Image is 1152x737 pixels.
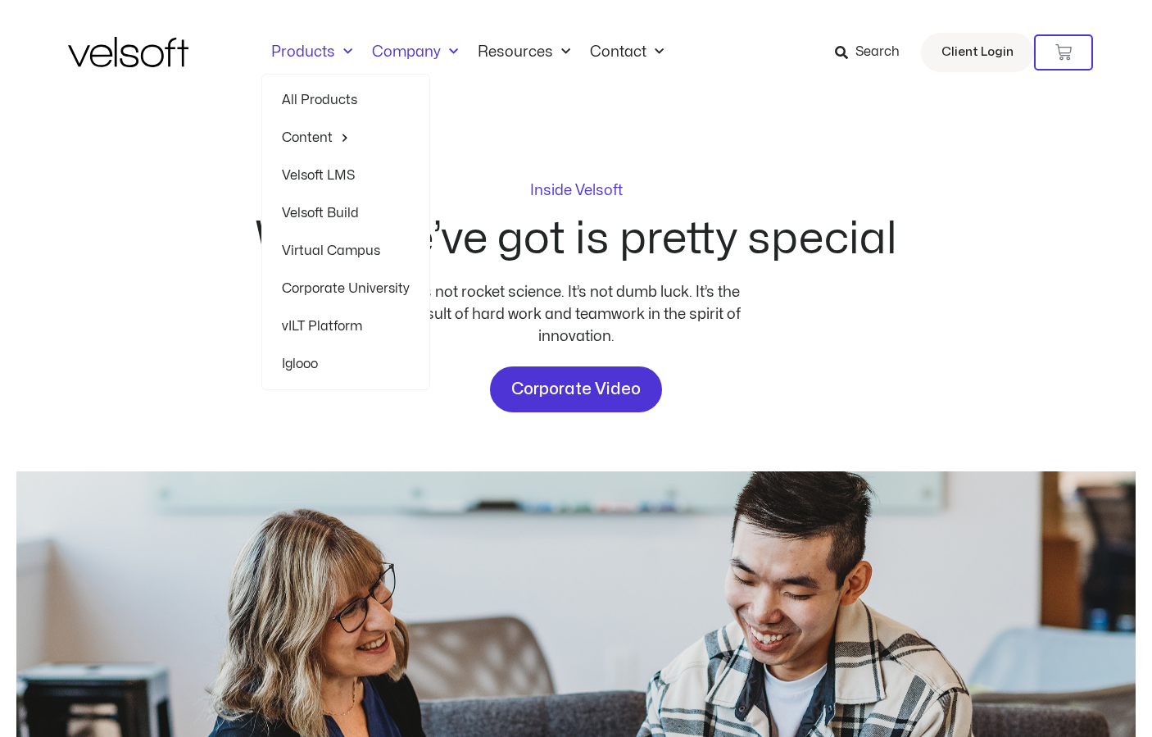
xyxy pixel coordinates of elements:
span: Search [855,42,900,63]
img: tab_keywords_by_traffic_grey.svg [166,95,179,108]
a: Client Login [921,33,1034,72]
a: ContentMenu Toggle [282,119,410,157]
a: ProductsMenu Toggle [261,43,362,61]
h2: What we’ve got is pretty special [256,217,897,262]
div: Domain: [DOMAIN_NAME] [43,43,180,56]
span: Client Login [941,42,1014,63]
img: website_grey.svg [26,43,39,56]
a: ResourcesMenu Toggle [468,43,580,61]
div: v 4.0.25 [46,26,80,39]
a: Search [835,39,911,66]
nav: Menu [261,43,674,61]
a: Corporate Video [490,366,662,412]
ul: ProductsMenu Toggle [261,74,430,390]
a: Corporate University [282,270,410,307]
a: Velsoft LMS [282,157,410,194]
div: Keywords by Traffic [184,97,270,107]
div: Domain Overview [66,97,147,107]
a: Velsoft Build [282,194,410,232]
a: CompanyMenu Toggle [362,43,468,61]
p: Inside Velsoft [530,184,623,198]
img: tab_domain_overview_orange.svg [48,95,61,108]
span: Corporate Video [511,376,641,403]
a: All Products [282,81,410,119]
a: Virtual Campus [282,232,410,270]
a: Iglooo [282,345,410,383]
img: Velsoft Training Materials [68,37,188,67]
a: vILT Platform [282,307,410,345]
a: ContactMenu Toggle [580,43,674,61]
div: It’s not rocket science. It’s not dumb luck. It’s the result of hard work and teamwork in the spi... [404,281,748,348]
img: logo_orange.svg [26,26,39,39]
